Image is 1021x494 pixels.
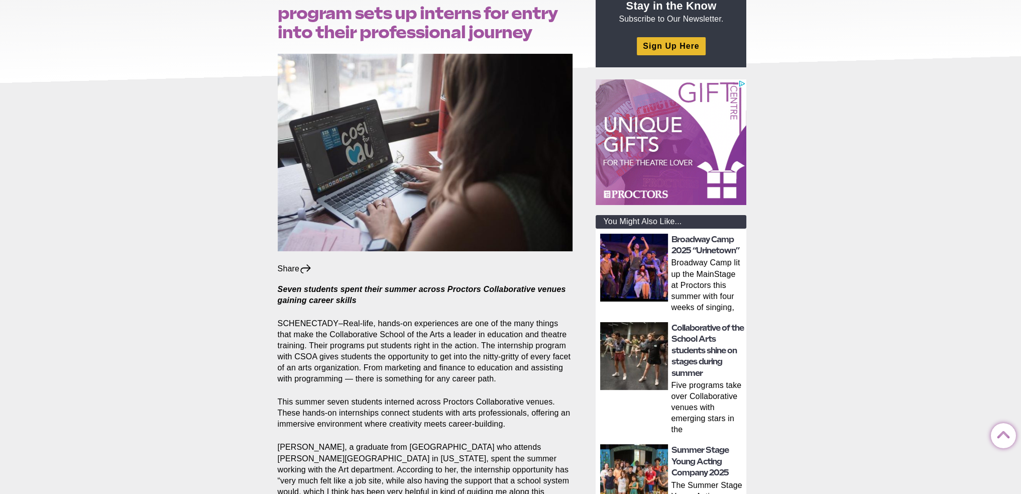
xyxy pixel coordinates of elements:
[596,215,746,229] div: You Might Also Like...
[278,397,573,430] p: This summer seven students interned across Proctors Collaborative venues. These hands-on internsh...
[596,79,746,205] iframe: Advertisement
[600,322,668,390] img: thumbnail: Collaborative of the School Arts students shine on stages during summer
[671,235,739,255] a: Broadway Camp 2025 “Urinetown”
[637,37,705,55] a: Sign Up Here
[600,234,668,302] img: thumbnail: Broadway Camp 2025 “Urinetown”
[671,380,743,437] p: Five programs take over Collaborative venues with emerging stars in the [GEOGRAPHIC_DATA] During ...
[278,285,566,305] em: Seven students spent their summer across Proctors Collaborative venues gaining career skills
[671,445,728,477] a: Summer Stage Young Acting Company 2025
[278,263,312,274] div: Share
[671,257,743,315] p: Broadway Camp lit up the MainStage at Proctors this summer with four weeks of singing, dancing, a...
[671,323,743,378] a: Collaborative of the School Arts students shine on stages during summer
[278,318,573,384] p: SCHENECTADY–Real-life, hands-on experiences are one of the many things that make the Collaborativ...
[991,424,1011,444] a: Back to Top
